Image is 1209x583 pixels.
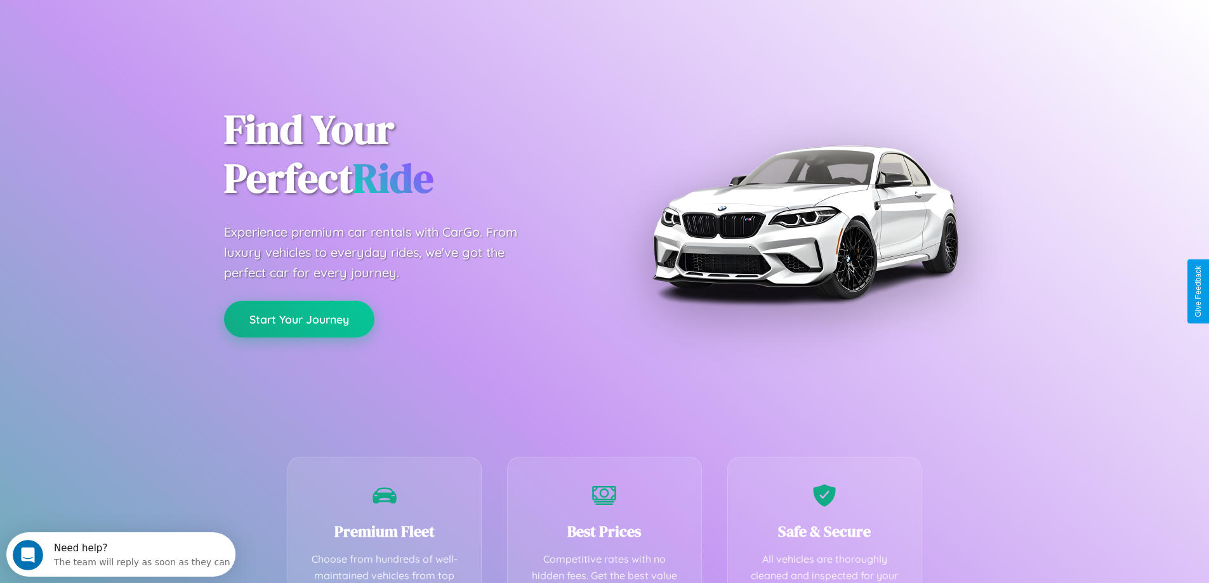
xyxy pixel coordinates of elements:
h3: Best Prices [527,521,682,542]
div: Give Feedback [1194,266,1203,317]
h3: Premium Fleet [307,521,463,542]
button: Start Your Journey [224,301,374,337]
div: The team will reply as soon as they can [48,21,224,34]
iframe: Intercom live chat [13,540,43,570]
h1: Find Your Perfect [224,105,586,203]
img: Premium BMW car rental vehicle [646,63,963,381]
iframe: Intercom live chat discovery launcher [6,532,235,577]
h3: Safe & Secure [747,521,902,542]
div: Open Intercom Messenger [5,5,236,40]
span: Ride [353,150,433,206]
div: Need help? [48,11,224,21]
p: Experience premium car rentals with CarGo. From luxury vehicles to everyday rides, we've got the ... [224,222,541,283]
